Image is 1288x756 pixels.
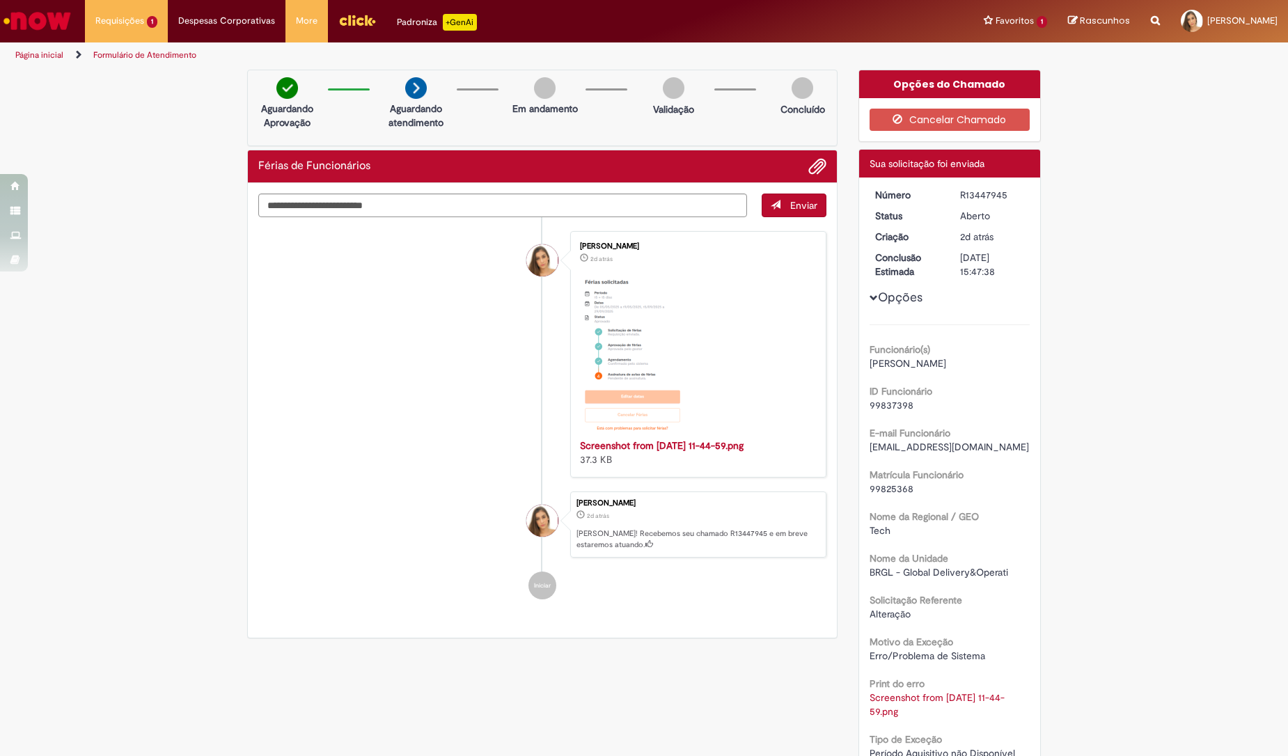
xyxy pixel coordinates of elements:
[762,194,826,217] button: Enviar
[276,77,298,99] img: check-circle-green.png
[580,439,744,452] a: Screenshot from [DATE] 11-44-59.png
[996,14,1034,28] span: Favoritos
[865,230,950,244] dt: Criação
[865,251,950,278] dt: Conclusão Estimada
[865,209,950,223] dt: Status
[1068,15,1130,28] a: Rascunhos
[870,357,946,370] span: [PERSON_NAME]
[870,524,890,537] span: Tech
[792,77,813,99] img: img-circle-grey.png
[865,188,950,202] dt: Número
[590,255,613,263] time: 26/08/2025 11:45:06
[653,102,694,116] p: Validação
[147,16,157,28] span: 1
[1080,14,1130,27] span: Rascunhos
[870,157,984,170] span: Sua solicitação foi enviada
[258,160,370,173] h2: Férias de Funcionários Histórico de tíquete
[960,251,1025,278] div: [DATE] 15:47:38
[870,427,950,439] b: E-mail Funcionário
[587,512,609,520] time: 26/08/2025 11:47:35
[960,230,1025,244] div: 26/08/2025 11:47:35
[870,482,913,495] span: 99825368
[870,677,925,690] b: Print do erro
[870,510,979,523] b: Nome da Regional / GEO
[580,439,812,466] div: 37.3 KB
[512,102,578,116] p: Em andamento
[526,505,558,537] div: Livia Fernandes Zibordi
[870,649,985,662] span: Erro/Problema de Sistema
[253,102,321,129] p: Aguardando Aprovação
[870,441,1029,453] span: [EMAIL_ADDRESS][DOMAIN_NAME]
[15,49,63,61] a: Página inicial
[870,733,942,746] b: Tipo de Exceção
[1037,16,1047,28] span: 1
[258,491,826,558] li: Livia Fernandes Zibordi
[960,230,994,243] span: 2d atrás
[960,209,1025,223] div: Aberto
[95,14,144,28] span: Requisições
[580,242,812,251] div: [PERSON_NAME]
[870,691,1005,718] a: Download de Screenshot from 2025-08-26 11-44-59.png
[870,385,932,397] b: ID Funcionário
[1,7,73,35] img: ServiceNow
[526,244,558,276] div: Livia Fernandes Zibordi
[808,157,826,175] button: Adicionar anexos
[870,109,1030,131] button: Cancelar Chamado
[587,512,609,520] span: 2d atrás
[870,399,913,411] span: 99837398
[870,636,953,648] b: Motivo da Exceção
[870,608,911,620] span: Alteração
[10,42,848,68] ul: Trilhas de página
[870,566,1008,578] span: BRGL - Global Delivery&Operati
[960,230,994,243] time: 26/08/2025 11:47:35
[870,343,930,356] b: Funcionário(s)
[790,199,817,212] span: Enviar
[296,14,317,28] span: More
[443,14,477,31] p: +GenAi
[93,49,196,61] a: Formulário de Atendimento
[1207,15,1278,26] span: [PERSON_NAME]
[397,14,477,31] div: Padroniza
[590,255,613,263] span: 2d atrás
[576,499,819,507] div: [PERSON_NAME]
[960,188,1025,202] div: R13447945
[405,77,427,99] img: arrow-next.png
[338,10,376,31] img: click_logo_yellow_360x200.png
[258,194,747,217] textarea: Digite sua mensagem aqui...
[576,528,819,550] p: [PERSON_NAME]! Recebemos seu chamado R13447945 e em breve estaremos atuando.
[178,14,275,28] span: Despesas Corporativas
[870,552,948,565] b: Nome da Unidade
[382,102,450,129] p: Aguardando atendimento
[780,102,825,116] p: Concluído
[870,468,964,481] b: Matrícula Funcionário
[258,217,826,614] ul: Histórico de tíquete
[534,77,556,99] img: img-circle-grey.png
[663,77,684,99] img: img-circle-grey.png
[870,594,962,606] b: Solicitação Referente
[859,70,1041,98] div: Opções do Chamado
